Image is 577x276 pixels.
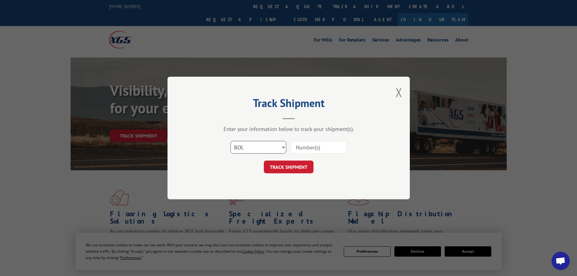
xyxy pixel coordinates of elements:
div: Open chat [552,252,570,270]
div: Enter your information below to track your shipment(s). [198,125,380,132]
h2: Track Shipment [198,99,380,110]
input: Number(s) [291,141,347,154]
button: TRACK SHIPMENT [264,161,313,173]
button: Close modal [396,84,402,100]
